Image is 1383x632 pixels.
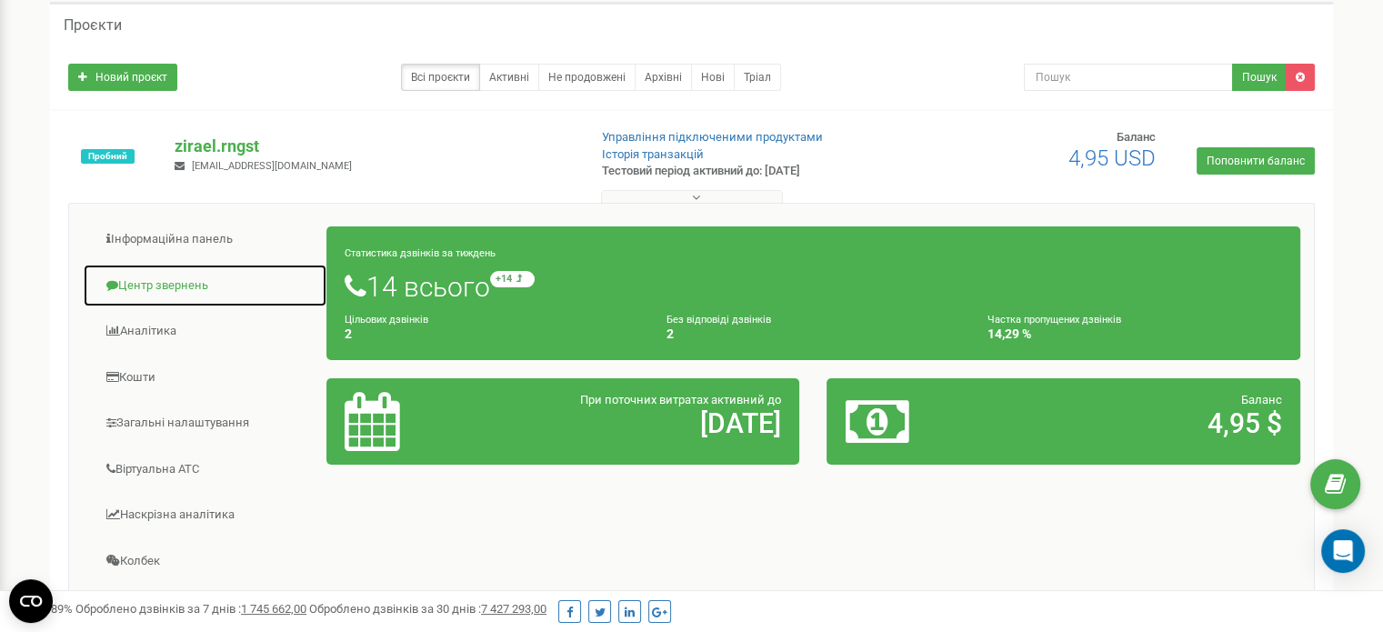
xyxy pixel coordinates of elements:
p: Тестовий період активний до: [DATE] [602,163,893,180]
a: Архівні [635,64,692,91]
a: Новий проєкт [68,64,177,91]
span: Оброблено дзвінків за 7 днів : [75,602,306,616]
a: Центр звернень [83,264,327,308]
a: Активні [479,64,539,91]
h4: 14,29 % [987,327,1282,341]
button: Пошук [1232,64,1287,91]
small: Без відповіді дзвінків [666,314,771,326]
div: Open Intercom Messenger [1321,529,1365,573]
span: Баланс [1241,393,1282,406]
p: zirael.rngst [175,135,572,158]
a: Поповнити баланс [1197,147,1315,175]
a: Колбек [83,539,327,584]
small: Цільових дзвінків [345,314,428,326]
span: Оброблено дзвінків за 30 днів : [309,602,546,616]
span: [EMAIL_ADDRESS][DOMAIN_NAME] [192,160,352,172]
span: 4,95 USD [1068,145,1156,171]
span: Пробний [81,149,135,164]
h1: 14 всього [345,271,1282,302]
a: Не продовжені [538,64,636,91]
h4: 2 [345,327,639,341]
a: Історія транзакцій [602,147,704,161]
small: Статистика дзвінків за тиждень [345,247,496,259]
h5: Проєкти [64,17,122,34]
input: Пошук [1024,64,1233,91]
h2: 4,95 $ [1000,408,1282,438]
span: При поточних витратах активний до [580,393,781,406]
u: 7 427 293,00 [481,602,546,616]
a: Управління підключеними продуктами [602,130,823,144]
h4: 2 [666,327,961,341]
a: Аналiтика [83,309,327,354]
a: Інформаційна панель [83,217,327,262]
a: Кошти [83,356,327,400]
a: Віртуальна АТС [83,447,327,492]
u: 1 745 662,00 [241,602,306,616]
span: Баланс [1117,130,1156,144]
small: +14 [490,271,535,287]
a: Всі проєкти [401,64,480,91]
a: Загальні налаштування [83,401,327,446]
a: Нові [691,64,735,91]
small: Частка пропущених дзвінків [987,314,1121,326]
a: Наскрізна аналітика [83,493,327,537]
button: Open CMP widget [9,579,53,623]
a: Тріал [734,64,781,91]
h2: [DATE] [499,408,781,438]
